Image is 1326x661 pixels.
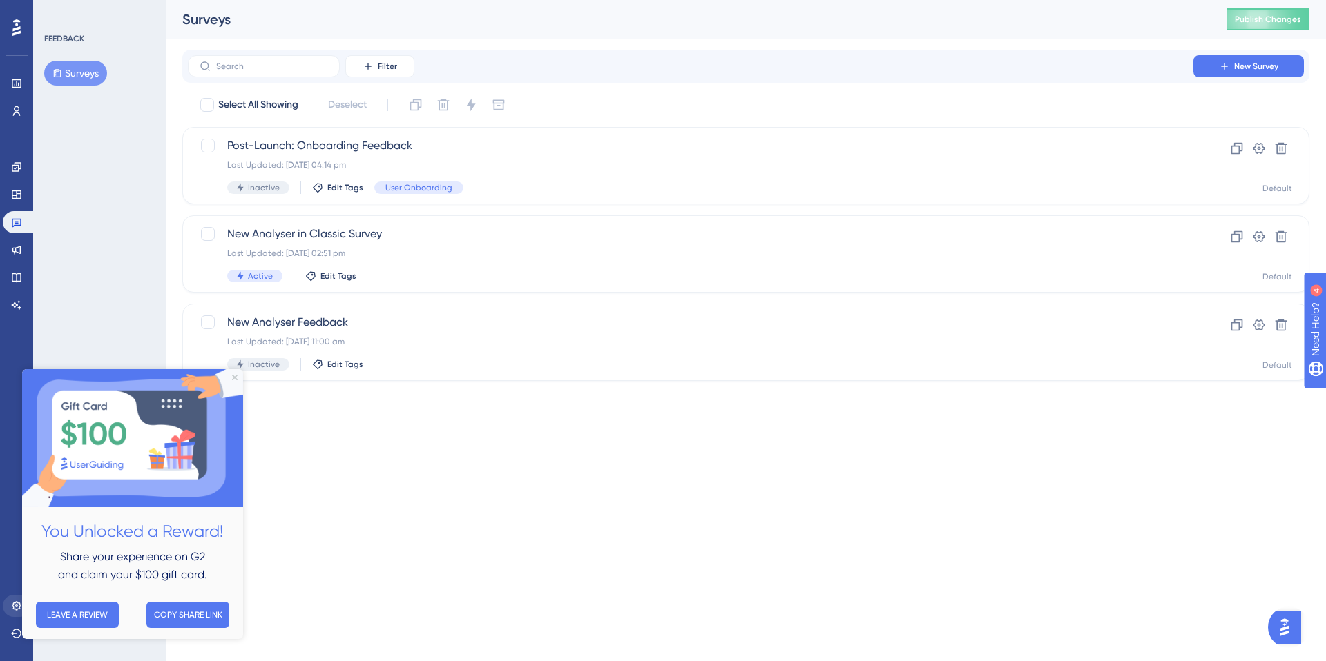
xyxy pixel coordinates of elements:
[1235,14,1301,25] span: Publish Changes
[316,92,379,117] button: Deselect
[32,3,86,20] span: Need Help?
[1227,8,1309,30] button: Publish Changes
[14,233,97,259] button: LEAVE A REVIEW
[248,270,273,282] span: Active
[1193,55,1304,77] button: New Survey
[312,359,363,370] button: Edit Tags
[227,336,1154,347] div: Last Updated: [DATE] 11:00 am
[124,233,207,259] button: COPY SHARE LINK
[227,159,1154,170] div: Last Updated: [DATE] 04:14 pm
[1262,359,1292,371] div: Default
[345,55,414,77] button: Filter
[227,226,1154,242] span: New Analyser in Classic Survey
[385,182,452,193] span: User Onboarding
[210,6,215,11] div: Close Preview
[248,182,280,193] span: Inactive
[218,97,298,113] span: Select All Showing
[227,137,1154,154] span: Post-Launch: Onboarding Feedback
[1262,183,1292,194] div: Default
[1234,61,1278,72] span: New Survey
[11,149,210,176] h2: You Unlocked a Reward!
[305,270,356,282] button: Edit Tags
[1268,606,1309,648] iframe: UserGuiding AI Assistant Launcher
[320,270,356,282] span: Edit Tags
[327,359,363,370] span: Edit Tags
[182,10,1192,29] div: Surveys
[216,61,328,71] input: Search
[44,33,84,44] div: FEEDBACK
[227,248,1154,259] div: Last Updated: [DATE] 02:51 pm
[44,61,107,86] button: Surveys
[327,182,363,193] span: Edit Tags
[36,199,185,212] span: and claim your $100 gift card.
[227,314,1154,330] span: New Analyser Feedback
[328,97,367,113] span: Deselect
[1262,271,1292,282] div: Default
[38,181,183,194] span: Share your experience on G2
[96,7,100,18] div: 4
[248,359,280,370] span: Inactive
[312,182,363,193] button: Edit Tags
[378,61,397,72] span: Filter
